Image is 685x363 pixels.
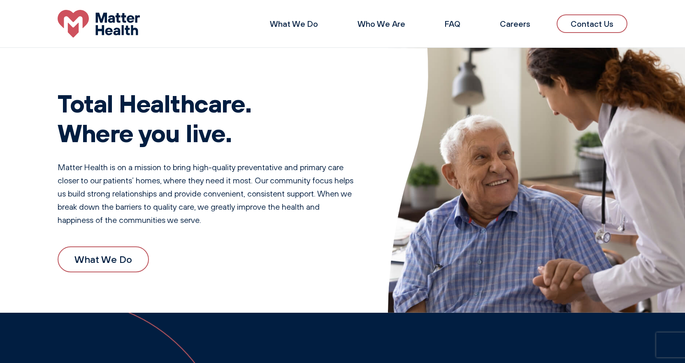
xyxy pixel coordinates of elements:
a: What We Do [270,19,318,29]
a: FAQ [445,19,460,29]
a: Who We Are [358,19,405,29]
h1: Total Healthcare. Where you live. [58,88,355,148]
a: Careers [500,19,530,29]
p: Matter Health is on a mission to bring high-quality preventative and primary care closer to our p... [58,161,355,227]
a: Contact Us [557,14,627,33]
a: What We Do [58,246,149,272]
